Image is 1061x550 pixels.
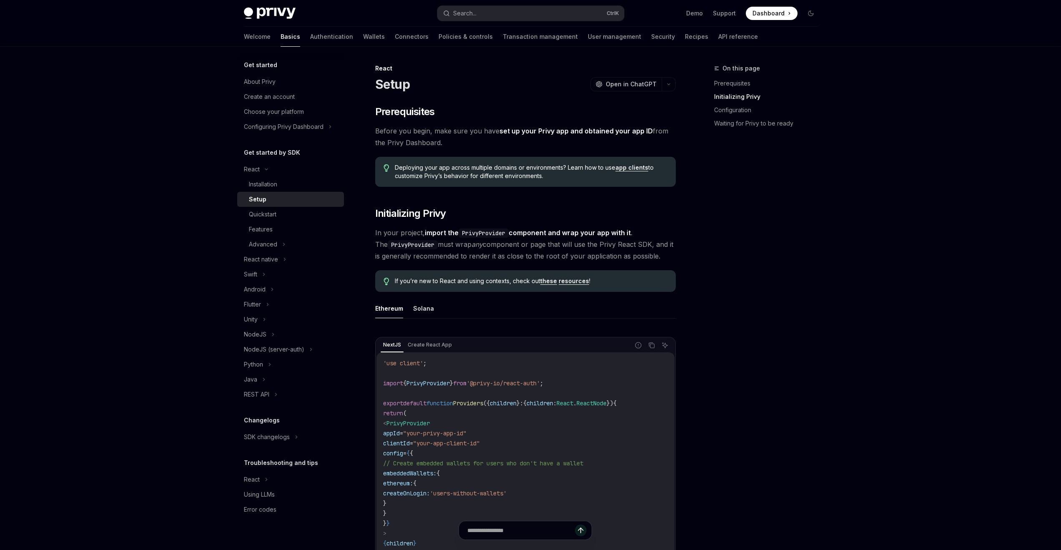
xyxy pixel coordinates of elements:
span: Providers [453,399,483,407]
span: { [436,470,440,477]
span: React [557,399,573,407]
span: default [403,399,426,407]
svg: Tip [384,164,389,172]
div: REST API [244,389,269,399]
span: = [410,439,413,447]
code: PrivyProvider [459,229,509,238]
a: Choose your platform [237,104,344,119]
a: set up your Privy app and obtained your app ID [499,127,653,136]
div: Android [244,284,266,294]
div: Installation [249,179,277,189]
span: '@privy-io/react-auth' [467,379,540,387]
span: Ctrl K [607,10,619,17]
span: ({ [483,399,490,407]
button: Toggle dark mode [804,7,818,20]
a: Waiting for Privy to be ready [714,117,824,130]
button: Ask AI [660,340,670,351]
div: Quickstart [249,209,276,219]
a: Recipes [685,27,708,47]
span: { [523,399,527,407]
a: Setup [237,192,344,207]
div: Swift [244,269,257,279]
span: } [383,500,386,507]
span: "your-privy-app-id" [403,429,467,437]
a: Using LLMs [237,487,344,502]
span: // Create embedded wallets for users who don't have a wallet [383,460,583,467]
a: Basics [281,27,300,47]
div: Choose your platform [244,107,304,117]
span: children [527,399,553,407]
a: User management [588,27,641,47]
div: React [375,64,676,73]
span: : [520,399,523,407]
div: Features [249,224,273,234]
a: Support [713,9,736,18]
button: Open in ChatGPT [590,77,662,91]
button: Copy the contents from the code block [646,340,657,351]
a: Error codes [237,502,344,517]
h1: Setup [375,77,410,92]
span: Before you begin, make sure you have from the Privy Dashboard. [375,125,676,148]
a: these [540,277,557,285]
div: Flutter [244,299,261,309]
span: return [383,409,403,417]
button: Report incorrect code [633,340,644,351]
span: createOnLogin: [383,490,430,497]
strong: import the component and wrap your app with it [425,229,631,237]
h5: Troubleshooting and tips [244,458,318,468]
a: resources [559,277,589,285]
div: SDK changelogs [244,432,290,442]
span: embeddedWallets: [383,470,436,477]
button: Ethereum [375,299,403,318]
a: Welcome [244,27,271,47]
span: : [553,399,557,407]
svg: Tip [384,278,389,285]
span: Initializing Privy [375,207,446,220]
span: export [383,399,403,407]
div: NextJS [381,340,404,350]
div: Java [244,374,257,384]
div: Configuring Privy Dashboard [244,122,324,132]
a: Dashboard [746,7,798,20]
div: About Privy [244,77,276,87]
a: Installation [237,177,344,192]
span: } [517,399,520,407]
div: Error codes [244,505,276,515]
a: Initializing Privy [714,90,824,103]
a: About Privy [237,74,344,89]
span: clientId [383,439,410,447]
span: } [450,379,453,387]
span: }) [607,399,613,407]
span: In your project, . The must wrap component or page that will use the Privy React SDK, and it is g... [375,227,676,262]
span: { [406,450,410,457]
code: PrivyProvider [388,240,438,249]
a: Create an account [237,89,344,104]
span: ; [540,379,543,387]
span: Prerequisites [375,105,435,118]
em: any [472,240,483,249]
span: PrivyProvider [386,419,430,427]
span: . [573,399,577,407]
span: import [383,379,403,387]
button: Solana [413,299,434,318]
span: config [383,450,403,457]
span: Open in ChatGPT [606,80,657,88]
span: If you’re new to React and using contexts, check out ! [395,277,667,285]
span: ReactNode [577,399,607,407]
span: Deploying your app across multiple domains or environments? Learn how to use to customize Privy’s... [395,163,667,180]
span: < [383,419,386,427]
a: Authentication [310,27,353,47]
span: ; [423,359,426,367]
a: app clients [615,164,648,171]
a: Prerequisites [714,77,824,90]
span: 'users-without-wallets' [430,490,507,497]
a: Demo [686,9,703,18]
a: API reference [718,27,758,47]
a: Security [651,27,675,47]
div: NodeJS [244,329,266,339]
span: PrivyProvider [406,379,450,387]
div: NodeJS (server-auth) [244,344,304,354]
div: Using LLMs [244,490,275,500]
span: Dashboard [752,9,785,18]
button: Send message [575,525,587,536]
